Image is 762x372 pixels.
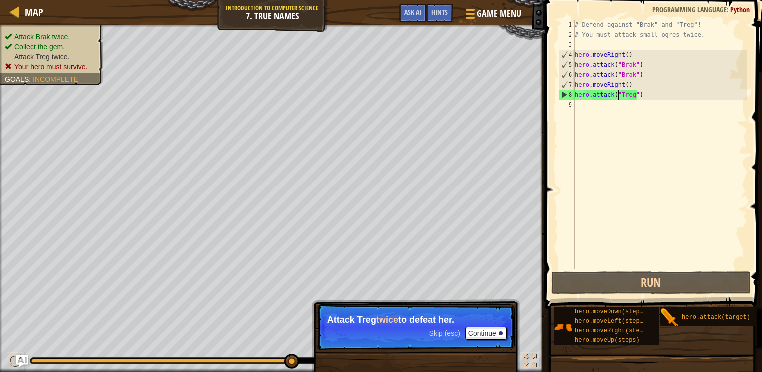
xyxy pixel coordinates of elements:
[431,7,448,17] span: Hints
[727,5,730,14] span: :
[404,7,421,17] span: Ask AI
[29,75,33,83] span: :
[660,308,679,327] img: portrait.png
[458,4,527,27] button: Game Menu
[682,314,750,321] span: hero.attack(target)
[559,60,575,70] div: 5
[730,5,750,14] span: Python
[559,100,575,110] div: 9
[16,355,28,367] button: Ask AI
[25,5,43,19] span: Map
[5,62,96,72] li: Your hero must survive.
[399,4,426,22] button: Ask AI
[559,20,575,30] div: 1
[575,337,640,344] span: hero.moveUp(steps)
[652,5,727,14] span: Programming language
[559,50,575,60] div: 4
[429,329,460,337] span: Skip (esc)
[520,352,540,372] button: Toggle fullscreen
[33,75,78,83] span: Incomplete
[20,5,43,19] a: Map
[575,327,650,334] span: hero.moveRight(steps)
[551,271,751,294] button: Run
[5,75,29,83] span: Goals
[559,90,575,100] div: 8
[575,318,647,325] span: hero.moveLeft(steps)
[5,52,96,62] li: Attack Treg twice.
[559,70,575,80] div: 6
[5,42,96,52] li: Collect the gem.
[554,318,572,337] img: portrait.png
[14,53,69,61] span: Attack Treg twice.
[5,32,96,42] li: Attack Brak twice.
[327,315,504,325] p: Attack Treg to defeat her.
[14,33,70,41] span: Attack Brak twice.
[559,40,575,50] div: 3
[14,43,65,51] span: Collect the gem.
[559,80,575,90] div: 7
[465,327,507,340] button: Continue
[5,352,25,372] button: Ctrl + P: Play
[559,30,575,40] div: 2
[14,63,88,71] span: Your hero must survive.
[376,315,398,325] strong: twice
[575,308,647,315] span: hero.moveDown(steps)
[477,7,521,20] span: Game Menu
